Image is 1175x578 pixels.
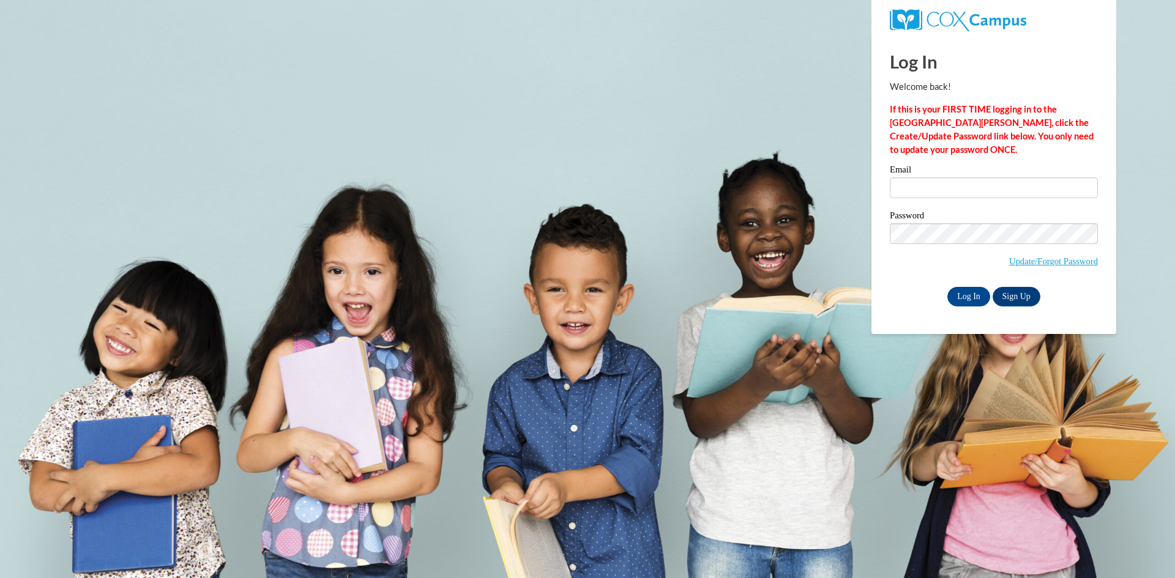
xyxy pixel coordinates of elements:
[890,14,1026,24] a: COX Campus
[890,211,1098,223] label: Password
[993,287,1040,306] a: Sign Up
[890,165,1098,177] label: Email
[890,49,1098,74] h1: Log In
[890,80,1098,94] p: Welcome back!
[1009,256,1098,266] a: Update/Forgot Password
[890,9,1026,31] img: COX Campus
[890,104,1094,155] strong: If this is your FIRST TIME logging in to the [GEOGRAPHIC_DATA][PERSON_NAME], click the Create/Upd...
[947,287,990,306] input: Log In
